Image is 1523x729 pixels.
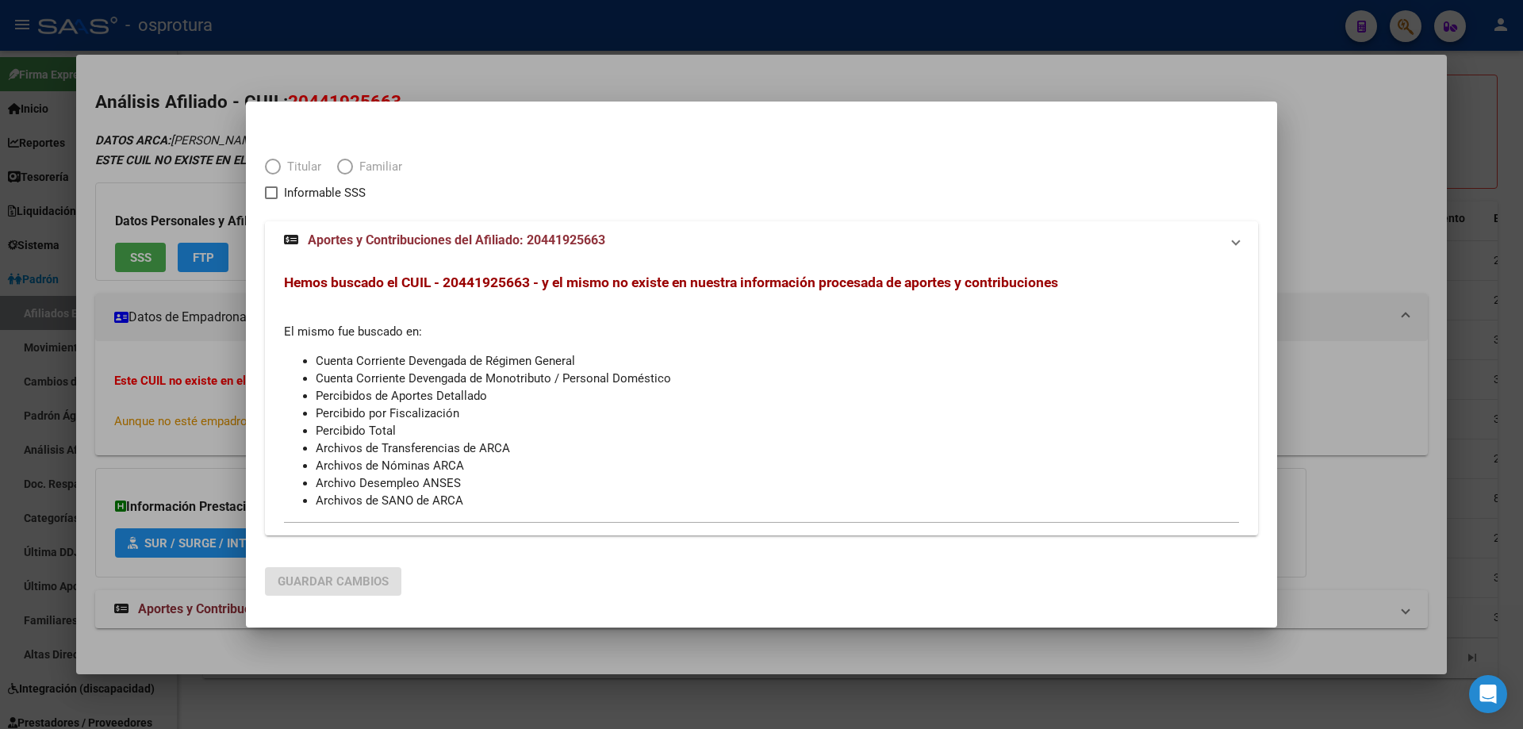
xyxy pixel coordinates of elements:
[265,221,1258,259] mat-expansion-panel-header: Aportes y Contribuciones del Afiliado: 20441925663
[265,567,401,596] button: Guardar Cambios
[284,274,1239,509] div: El mismo fue buscado en:
[284,274,1058,290] span: Hemos buscado el CUIL - 20441925663 - y el mismo no existe en nuestra información procesada de ap...
[281,158,321,176] span: Titular
[265,163,418,177] mat-radio-group: Elija una opción
[316,352,1239,370] li: Cuenta Corriente Devengada de Régimen General
[1469,675,1507,713] div: Open Intercom Messenger
[316,457,1239,474] li: Archivos de Nóminas ARCA
[278,574,389,589] span: Guardar Cambios
[316,422,1239,439] li: Percibido Total
[308,232,605,247] span: Aportes y Contribuciones del Afiliado: 20441925663
[316,387,1239,405] li: Percibidos de Aportes Detallado
[316,370,1239,387] li: Cuenta Corriente Devengada de Monotributo / Personal Doméstico
[316,439,1239,457] li: Archivos de Transferencias de ARCA
[265,259,1258,535] div: Aportes y Contribuciones del Afiliado: 20441925663
[353,158,402,176] span: Familiar
[316,474,1239,492] li: Archivo Desempleo ANSES
[316,405,1239,422] li: Percibido por Fiscalización
[284,183,366,202] span: Informable SSS
[316,492,1239,509] li: Archivos de SANO de ARCA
